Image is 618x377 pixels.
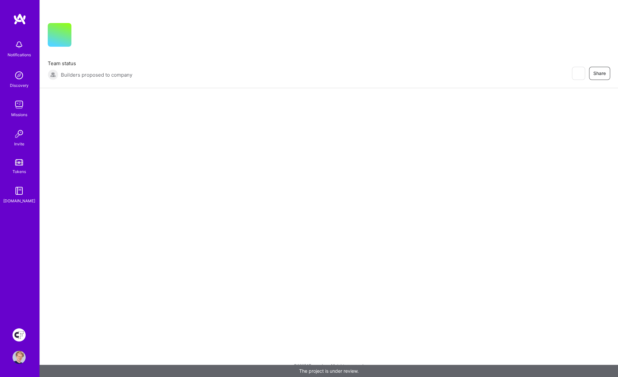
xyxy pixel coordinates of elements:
[8,51,31,58] div: Notifications
[13,69,26,82] img: discovery
[13,184,26,197] img: guide book
[48,60,132,67] span: Team status
[10,82,29,89] div: Discovery
[13,38,26,51] img: bell
[13,328,26,341] img: Creative Fabrica Project Team
[14,140,24,147] div: Invite
[13,127,26,140] img: Invite
[13,13,26,25] img: logo
[39,365,618,377] div: The project is under review.
[13,351,26,364] img: User Avatar
[589,67,610,80] button: Share
[576,71,581,76] i: icon EyeClosed
[15,159,23,165] img: tokens
[13,168,26,175] div: Tokens
[61,71,132,78] span: Builders proposed to company
[79,34,85,39] i: icon CompanyGray
[11,328,27,341] a: Creative Fabrica Project Team
[48,69,58,80] img: Builders proposed to company
[593,70,606,77] span: Share
[3,197,35,204] div: [DOMAIN_NAME]
[13,98,26,111] img: teamwork
[11,351,27,364] a: User Avatar
[11,111,27,118] div: Missions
